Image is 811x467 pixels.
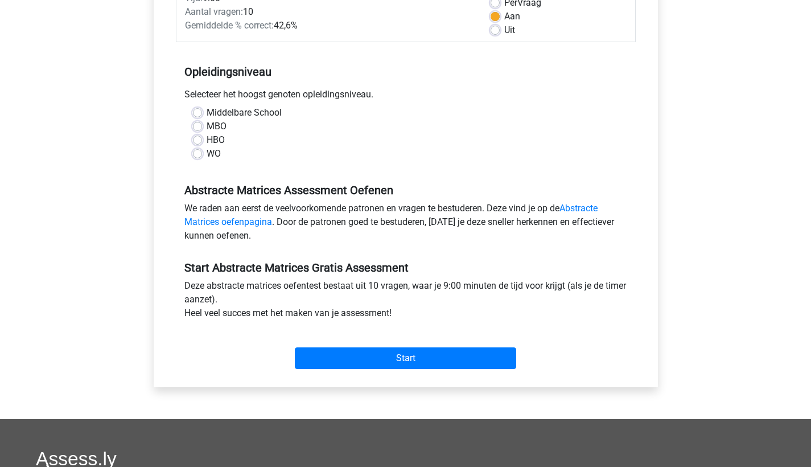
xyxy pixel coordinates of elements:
[207,106,282,120] label: Middelbare School
[207,133,225,147] label: HBO
[176,5,482,19] div: 10
[185,20,274,31] span: Gemiddelde % correct:
[207,147,221,161] label: WO
[184,183,627,197] h5: Abstracte Matrices Assessment Oefenen
[176,202,636,247] div: We raden aan eerst de veelvoorkomende patronen en vragen te bestuderen. Deze vind je op de . Door...
[207,120,227,133] label: MBO
[176,19,482,32] div: 42,6%
[184,261,627,275] h5: Start Abstracte Matrices Gratis Assessment
[176,279,636,325] div: Deze abstracte matrices oefentest bestaat uit 10 vragen, waar je 9:00 minuten de tijd voor krijgt...
[176,88,636,106] div: Selecteer het hoogst genoten opleidingsniveau.
[504,10,520,23] label: Aan
[295,347,516,369] input: Start
[504,23,515,37] label: Uit
[185,6,243,17] span: Aantal vragen:
[184,60,627,83] h5: Opleidingsniveau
